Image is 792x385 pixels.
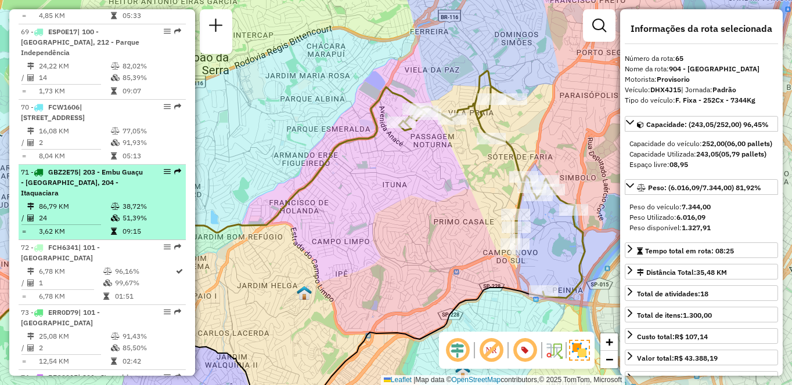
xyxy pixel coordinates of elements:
div: Peso: (6.016,09/7.344,00) 81,92% [625,197,778,238]
div: Peso Utilizado: [629,212,773,223]
strong: 1.300,00 [683,311,712,319]
i: Tempo total em rota [111,152,117,159]
img: Fluxo de ruas [545,341,563,359]
td: 12,54 KM [38,355,110,367]
span: | 101 - [GEOGRAPHIC_DATA] [21,243,100,262]
td: 1,73 KM [38,85,110,97]
i: Tempo total em rota [111,228,117,235]
td: 38,72% [122,201,181,212]
div: Tipo do veículo: [625,95,778,106]
span: 35,48 KM [696,268,727,277]
div: Distância Total: [637,267,727,278]
td: 99,67% [114,277,175,289]
td: 82,02% [122,60,181,72]
td: 77,05% [122,125,181,137]
div: Jornada Motorista: 09:20 [637,375,719,385]
i: Tempo total em rota [111,88,117,95]
div: Valor total: [637,353,718,364]
td: 24 [38,212,110,224]
strong: Provisorio [657,75,690,83]
td: 51,39% [122,212,181,224]
em: Rota exportada [174,168,181,175]
span: GBZ2E75 [48,168,78,176]
em: Opções [164,308,171,315]
td: 05:13 [122,150,181,162]
em: Rota exportada [174,103,181,110]
span: Exibir NR [477,336,505,364]
td: 6,78 KM [38,290,103,302]
i: Total de Atividades [27,74,34,81]
span: Capacidade: (243,05/252,00) 96,45% [646,120,769,129]
span: − [606,352,613,366]
a: Peso: (6.016,09/7.344,00) 81,92% [625,179,778,195]
td: 14 [38,72,110,83]
em: Rota exportada [174,244,181,250]
i: % de utilização da cubagem [103,279,112,286]
td: 3,62 KM [38,226,110,237]
i: % de utilização da cubagem [111,74,120,81]
span: Peso do veículo: [629,202,711,211]
em: Opções [164,244,171,250]
a: Exibir filtros [588,14,611,37]
td: / [21,342,27,354]
td: 8,04 KM [38,150,110,162]
td: = [21,226,27,237]
em: Opções [164,28,171,35]
td: 02:42 [122,355,181,367]
em: Rota exportada [174,373,181,380]
td: 96,16% [114,266,175,277]
strong: 243,05 [696,150,719,158]
strong: 08,95 [669,160,688,169]
span: Total de atividades: [637,289,708,298]
strong: 18 [700,289,708,298]
a: Distância Total:35,48 KM [625,264,778,279]
span: REC0015 [48,373,78,382]
div: Custo total: [637,332,708,342]
div: Motorista: [625,74,778,85]
td: = [21,355,27,367]
td: 25,08 KM [38,330,110,342]
em: Rota exportada [174,308,181,315]
i: Tempo total em rota [111,12,117,19]
a: Leaflet [384,376,412,384]
span: 69 - [21,27,139,57]
span: 73 - [21,308,100,327]
strong: F. Fixa - 252Cx - 7344Kg [675,96,755,104]
td: / [21,212,27,224]
td: 2 [38,342,110,354]
i: Total de Atividades [27,279,34,286]
strong: 904 - [GEOGRAPHIC_DATA] [669,64,759,73]
img: Exibir/Ocultar setores [569,340,590,361]
i: % de utilização da cubagem [111,139,120,146]
div: Número da rota: [625,53,778,64]
i: Distância Total [27,333,34,340]
td: 1 [38,277,103,289]
strong: (06,00 pallets) [725,139,772,148]
div: Capacidade Utilizada: [629,149,773,159]
span: 72 - [21,243,100,262]
td: 24,22 KM [38,60,110,72]
a: Valor total:R$ 43.388,19 [625,350,778,365]
td: = [21,150,27,162]
span: FCH6341 [48,243,78,252]
td: 86,79 KM [38,201,110,212]
span: | [413,376,415,384]
strong: 7.344,00 [682,202,711,211]
strong: Padrão [712,85,736,94]
span: | 100 - [GEOGRAPHIC_DATA], 212 - Parque Independência [21,27,139,57]
img: 620 UDC Light Jd. Sao Luis [455,364,470,379]
i: % de utilização do peso [111,333,120,340]
td: / [21,277,27,289]
div: Capacidade: (243,05/252,00) 96,45% [625,134,778,175]
i: Tempo total em rota [103,293,109,300]
div: Nome da rota: [625,64,778,74]
td: 85,39% [122,72,181,83]
em: Rota exportada [174,28,181,35]
a: Custo total:R$ 107,14 [625,328,778,344]
span: Peso: (6.016,09/7.344,00) 81,92% [648,183,761,192]
td: 85,50% [122,342,181,354]
div: Map data © contributors,© 2025 TomTom, Microsoft [381,375,625,385]
span: | 203 - Embu Guaçu - [GEOGRAPHIC_DATA], 204 - Itaquaciara [21,168,143,197]
i: Tempo total em rota [111,358,117,365]
i: Distância Total [27,268,34,275]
